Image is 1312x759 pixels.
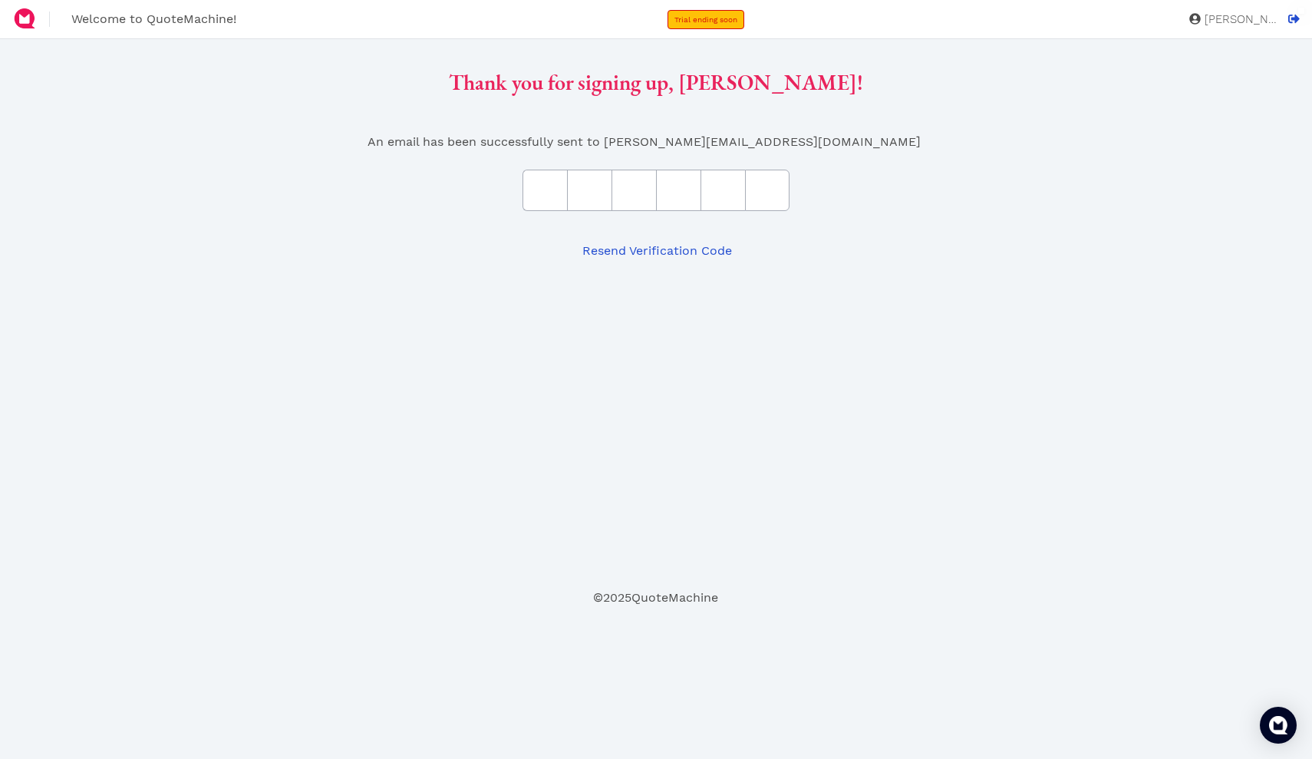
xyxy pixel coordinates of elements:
[1201,14,1277,25] span: [PERSON_NAME]
[71,12,236,26] span: Welcome to QuoteMachine!
[128,589,1185,607] footer: © 2025 QuoteMachine
[368,133,921,151] span: An email has been successfully sent to [PERSON_NAME][EMAIL_ADDRESS][DOMAIN_NAME]
[1260,707,1297,744] div: Open Intercom Messenger
[674,15,737,24] span: Trial ending soon
[580,243,732,258] span: Resend Verification Code
[12,6,37,31] img: QuoteM_icon_flat.png
[570,236,742,266] button: Resend Verification Code
[449,68,863,96] span: Thank you for signing up, [PERSON_NAME]!
[668,10,744,29] a: Trial ending soon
